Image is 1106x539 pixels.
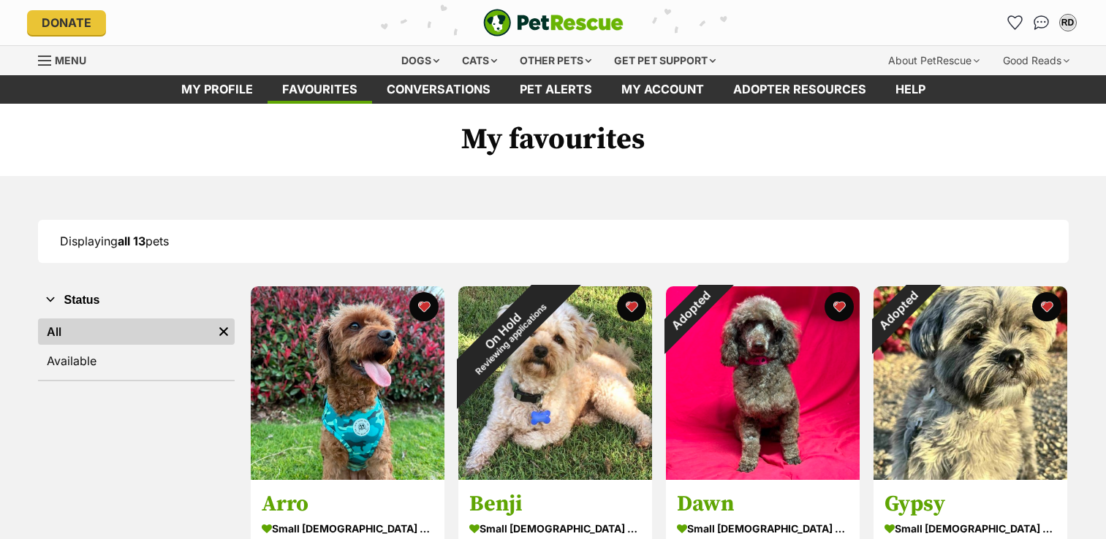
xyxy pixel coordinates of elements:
[452,46,507,75] div: Cats
[1056,11,1080,34] button: My account
[391,46,450,75] div: Dogs
[885,518,1056,539] div: small [DEMOGRAPHIC_DATA] Dog
[874,468,1067,483] a: Adopted
[617,292,646,321] button: favourite
[881,75,940,104] a: Help
[483,9,624,37] a: PetRescue
[874,286,1067,480] img: Gypsy
[38,291,235,310] button: Status
[885,490,1056,518] h3: Gypsy
[55,54,86,66] span: Menu
[458,468,652,483] a: On HoldReviewing applications
[607,75,719,104] a: My account
[251,286,444,480] img: Arro
[1004,11,1027,34] a: Favourites
[1032,292,1061,321] button: favourite
[666,468,860,483] a: Adopted
[993,46,1080,75] div: Good Reads
[878,46,990,75] div: About PetRescue
[666,286,860,480] img: Dawn
[825,292,854,321] button: favourite
[60,234,169,248] span: Displaying pets
[213,318,235,345] a: Remove filter
[27,10,106,35] a: Donate
[677,518,849,539] div: small [DEMOGRAPHIC_DATA] Dog
[1004,11,1080,34] ul: Account quick links
[262,518,433,539] div: small [DEMOGRAPHIC_DATA] Dog
[167,75,268,104] a: My profile
[38,316,235,380] div: Status
[1034,15,1049,30] img: chat-41dd97257d64d25036548639549fe6c8038ab92f7586957e7f3b1b290dea8141.svg
[118,234,145,248] strong: all 13
[505,75,607,104] a: Pet alerts
[473,302,548,377] span: Reviewing applications
[483,9,624,37] img: logo-e224e6f780fb5917bec1dbf3a21bbac754714ae5b6737aabdf751b685950b380.svg
[262,490,433,518] h3: Arro
[1030,11,1053,34] a: Conversations
[372,75,505,104] a: conversations
[469,518,641,539] div: small [DEMOGRAPHIC_DATA] Dog
[646,267,733,354] div: Adopted
[677,490,849,518] h3: Dawn
[1061,15,1075,30] div: RD
[854,267,941,354] div: Adopted
[469,490,641,518] h3: Benji
[425,253,587,415] div: On Hold
[719,75,881,104] a: Adopter resources
[458,286,652,480] img: Benji
[38,318,213,345] a: All
[604,46,726,75] div: Get pet support
[38,348,235,374] a: Available
[268,75,372,104] a: Favourites
[409,292,439,321] button: favourite
[510,46,602,75] div: Other pets
[38,46,96,72] a: Menu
